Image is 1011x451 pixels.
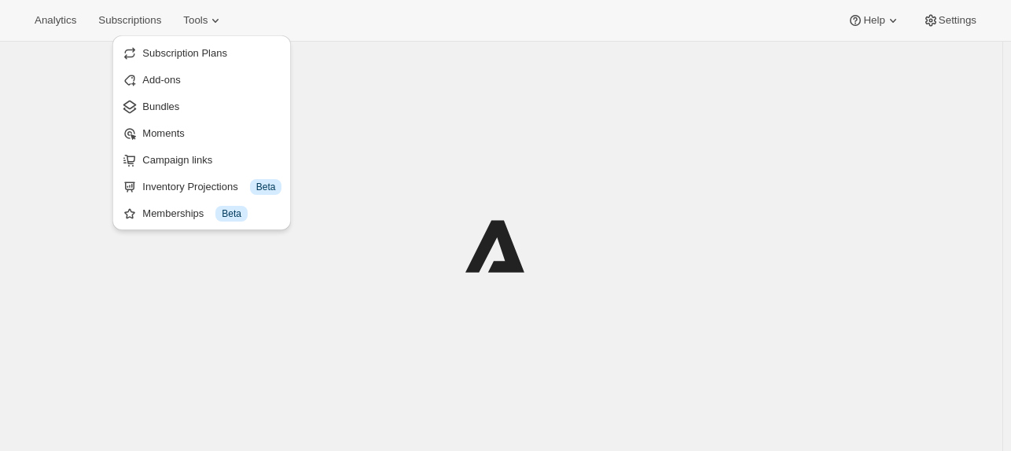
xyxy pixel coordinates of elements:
[117,67,286,92] button: Add-ons
[183,14,208,27] span: Tools
[89,9,171,31] button: Subscriptions
[174,9,233,31] button: Tools
[939,14,976,27] span: Settings
[142,154,212,166] span: Campaign links
[863,14,884,27] span: Help
[142,206,281,222] div: Memberships
[117,40,286,65] button: Subscription Plans
[98,14,161,27] span: Subscriptions
[117,174,286,199] button: Inventory Projections
[117,120,286,145] button: Moments
[117,93,286,119] button: Bundles
[35,14,76,27] span: Analytics
[117,200,286,225] button: Memberships
[222,207,241,220] span: Beta
[256,181,276,193] span: Beta
[142,127,184,139] span: Moments
[142,47,227,59] span: Subscription Plans
[142,179,281,195] div: Inventory Projections
[25,9,86,31] button: Analytics
[838,9,910,31] button: Help
[914,9,986,31] button: Settings
[117,147,286,172] button: Campaign links
[142,101,179,112] span: Bundles
[142,74,180,86] span: Add-ons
